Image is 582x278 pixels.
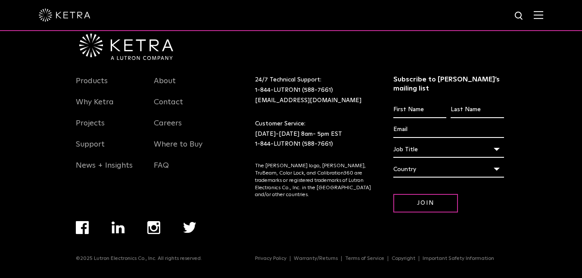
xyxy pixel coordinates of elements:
[76,221,219,256] div: Navigation Menu
[76,119,105,138] a: Projects
[76,221,89,234] img: facebook
[255,119,372,150] p: Customer Service: [DATE]-[DATE] 8am- 5pm EST
[252,256,290,261] a: Privacy Policy
[154,140,202,159] a: Where to Buy
[255,162,372,199] p: The [PERSON_NAME] logo, [PERSON_NAME], TruBeam, Color Lock, and Calibration360 are trademarks or ...
[154,75,219,181] div: Navigation Menu
[393,122,504,138] input: Email
[76,75,141,181] div: Navigation Menu
[419,256,498,261] a: Important Safety Information
[147,221,160,234] img: instagram
[154,119,182,138] a: Careers
[76,97,114,117] a: Why Ketra
[255,141,333,147] a: 1-844-LUTRON1 (588-7661)
[393,194,458,212] input: Join
[255,87,333,93] a: 1-844-LUTRON1 (588-7661)
[514,11,525,22] img: search icon
[39,9,90,22] img: ketra-logo-2019-white
[393,75,504,93] h3: Subscribe to [PERSON_NAME]’s mailing list
[76,76,108,96] a: Products
[393,102,446,118] input: First Name
[393,141,504,158] div: Job Title
[342,256,388,261] a: Terms of Service
[79,34,173,60] img: Ketra-aLutronCo_White_RGB
[290,256,342,261] a: Warranty/Returns
[154,161,169,181] a: FAQ
[388,256,419,261] a: Copyright
[451,102,504,118] input: Last Name
[534,11,543,19] img: Hamburger%20Nav.svg
[76,161,133,181] a: News + Insights
[255,256,506,262] div: Navigation Menu
[154,76,176,96] a: About
[255,97,361,103] a: [EMAIL_ADDRESS][DOMAIN_NAME]
[112,222,125,234] img: linkedin
[255,75,372,106] p: 24/7 Technical Support:
[76,140,105,159] a: Support
[393,161,504,178] div: Country
[183,222,196,233] img: twitter
[154,97,183,117] a: Contact
[76,256,202,262] p: ©2025 Lutron Electronics Co., Inc. All rights reserved.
